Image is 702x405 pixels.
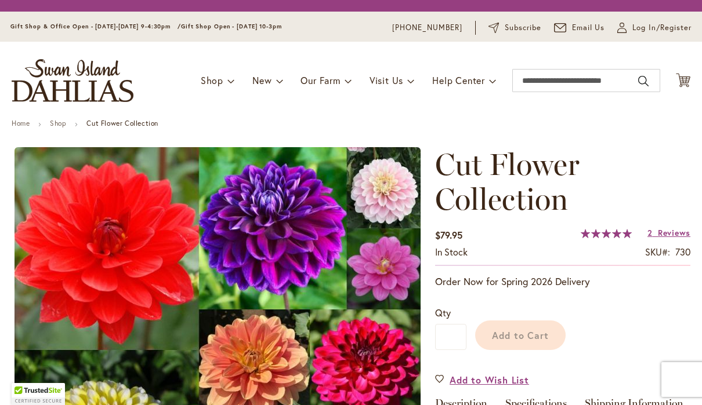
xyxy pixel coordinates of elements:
span: In stock [435,246,468,258]
a: Email Us [554,22,605,34]
span: Gift Shop Open - [DATE] 10-3pm [181,23,282,30]
div: 730 [675,246,690,259]
span: Cut Flower Collection [435,146,580,217]
strong: Cut Flower Collection [86,119,158,127]
a: store logo [12,59,133,102]
a: Subscribe [488,22,541,34]
span: Our Farm [301,74,340,86]
a: [PHONE_NUMBER] [392,22,462,34]
span: Subscribe [505,22,541,34]
span: Gift Shop & Office Open - [DATE]-[DATE] 9-4:30pm / [10,23,181,30]
a: Shop [50,119,66,127]
a: Log In/Register [617,22,692,34]
span: Reviews [658,227,690,238]
a: Home [12,119,30,127]
div: 100% [581,229,632,238]
span: Shop [201,74,223,86]
a: Add to Wish List [435,373,529,386]
strong: SKU [645,246,670,258]
span: Qty [435,307,451,319]
span: Email Us [572,22,605,34]
span: 2 [647,227,653,238]
span: Log In/Register [632,22,692,34]
span: $79.95 [435,229,462,241]
iframe: Launch Accessibility Center [9,364,41,396]
a: 2 Reviews [647,227,690,238]
p: Order Now for Spring 2026 Delivery [435,275,690,289]
span: Visit Us [370,74,403,86]
div: Availability [435,246,468,259]
span: Add to Wish List [450,373,529,386]
span: Help Center [432,74,485,86]
span: New [252,74,272,86]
